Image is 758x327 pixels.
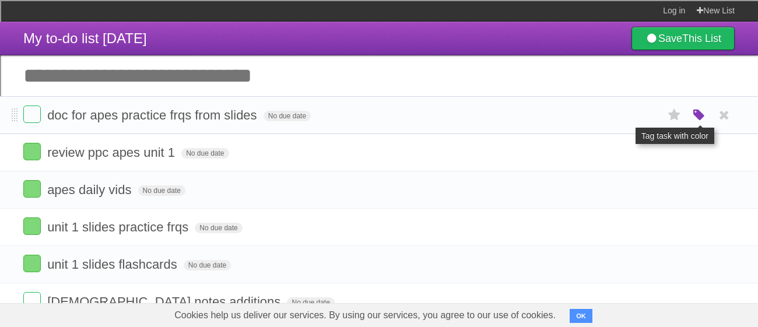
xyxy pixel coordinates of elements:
span: unit 1 slides flashcards [47,257,180,272]
div: Sort New > Old [5,37,753,48]
label: Done [23,255,41,272]
div: Sort A > Z [5,27,753,37]
span: doc for apes practice frqs from slides [47,108,259,122]
span: No due date [138,185,185,196]
div: Delete [5,58,753,69]
label: Done [23,143,41,160]
label: Star task [664,106,686,125]
label: Done [23,217,41,235]
label: Done [23,292,41,310]
span: [DEMOGRAPHIC_DATA] notes additions [47,294,283,309]
span: No due date [287,297,334,308]
button: OK [570,309,592,323]
div: Sign out [5,79,753,90]
div: Options [5,69,753,79]
span: My to-do list [DATE] [23,30,147,46]
div: Move To ... [5,48,753,58]
b: This List [682,33,721,44]
a: SaveThis List [631,27,735,50]
span: No due date [195,223,242,233]
span: review ppc apes unit 1 [47,145,178,160]
span: No due date [264,111,311,121]
span: No due date [181,148,229,159]
span: No due date [184,260,231,270]
span: apes daily vids [47,182,134,197]
span: Cookies help us deliver our services. By using our services, you agree to our use of cookies. [163,304,567,327]
div: Home [5,5,244,15]
label: Done [23,106,41,123]
label: Done [23,180,41,198]
span: unit 1 slides practice frqs [47,220,191,234]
